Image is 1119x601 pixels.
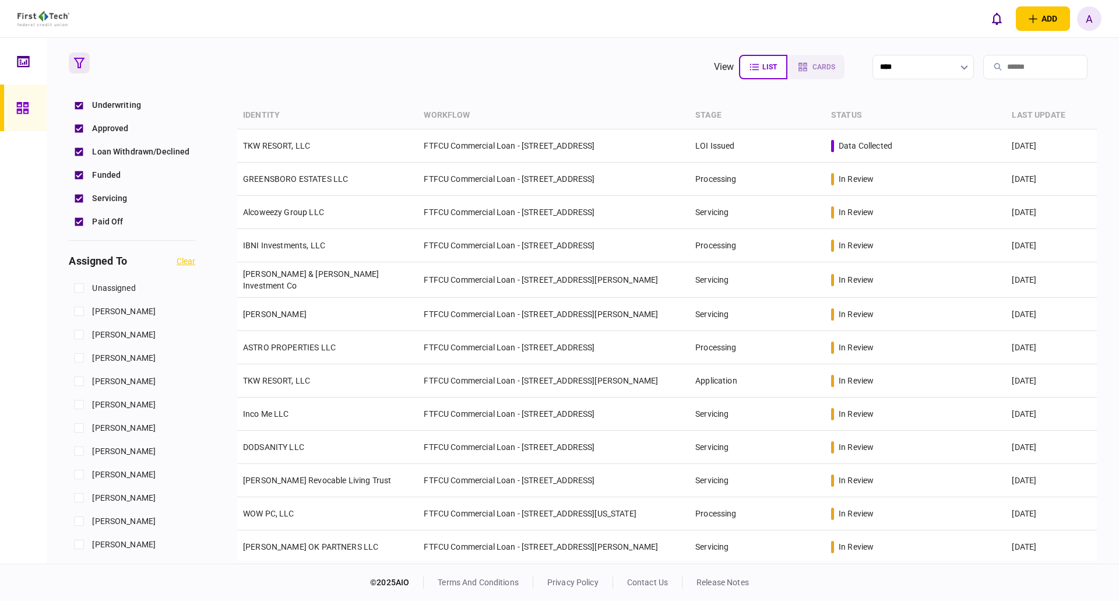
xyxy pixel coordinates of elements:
[69,256,126,266] h3: assigned to
[1016,6,1070,31] button: open adding identity options
[689,431,825,464] td: Servicing
[689,196,825,229] td: Servicing
[812,63,835,71] span: cards
[1006,431,1096,464] td: [DATE]
[92,375,156,388] span: [PERSON_NAME]
[984,6,1009,31] button: open notifications list
[418,129,689,163] td: FTFCU Commercial Loan - [STREET_ADDRESS]
[418,398,689,431] td: FTFCU Commercial Loan - [STREET_ADDRESS]
[418,262,689,298] td: FTFCU Commercial Loan - [STREET_ADDRESS][PERSON_NAME]
[92,539,156,551] span: [PERSON_NAME]
[438,578,519,587] a: terms and conditions
[92,352,156,364] span: [PERSON_NAME]
[418,102,689,129] th: workflow
[237,102,418,129] th: identity
[1006,262,1096,298] td: [DATE]
[418,196,689,229] td: FTFCU Commercial Loan - [STREET_ADDRESS]
[243,476,391,485] a: [PERSON_NAME] Revocable Living Trust
[839,475,874,486] div: in review
[839,508,874,519] div: in review
[714,60,734,74] div: view
[689,262,825,298] td: Servicing
[1006,364,1096,398] td: [DATE]
[689,163,825,196] td: Processing
[418,331,689,364] td: FTFCU Commercial Loan - [STREET_ADDRESS]
[839,308,874,320] div: in review
[839,408,874,420] div: in review
[177,256,195,266] button: clear
[92,492,156,504] span: [PERSON_NAME]
[92,192,127,205] span: Servicing
[1006,398,1096,431] td: [DATE]
[839,206,874,218] div: in review
[243,310,307,319] a: [PERSON_NAME]
[689,464,825,497] td: Servicing
[243,376,310,385] a: TKW RESORT, LLC
[92,399,156,411] span: [PERSON_NAME]
[1006,196,1096,229] td: [DATE]
[418,464,689,497] td: FTFCU Commercial Loan - [STREET_ADDRESS]
[839,541,874,553] div: in review
[92,305,156,318] span: [PERSON_NAME]
[92,445,156,458] span: [PERSON_NAME]
[839,274,874,286] div: in review
[839,240,874,251] div: in review
[92,169,121,181] span: Funded
[370,577,424,589] div: © 2025 AIO
[92,515,156,528] span: [PERSON_NAME]
[92,146,189,158] span: Loan Withdrawn/Declined
[1006,102,1096,129] th: last update
[689,331,825,364] td: Processing
[92,329,156,341] span: [PERSON_NAME]
[243,241,325,250] a: IBNI Investments, LLC
[689,530,825,564] td: Servicing
[627,578,668,587] a: contact us
[689,497,825,530] td: Processing
[243,542,378,551] a: [PERSON_NAME] OK PARTNERS LLC
[689,298,825,331] td: Servicing
[418,364,689,398] td: FTFCU Commercial Loan - [STREET_ADDRESS][PERSON_NAME]
[787,55,844,79] button: cards
[243,174,348,184] a: GREENSBORO ESTATES LLC
[418,163,689,196] td: FTFCU Commercial Loan - [STREET_ADDRESS]
[243,269,379,290] a: [PERSON_NAME] & [PERSON_NAME] Investment Co
[739,55,787,79] button: list
[689,102,825,129] th: stage
[839,140,892,152] div: data collected
[839,375,874,386] div: in review
[243,343,336,352] a: ASTRO PROPERTIES LLC
[689,398,825,431] td: Servicing
[418,497,689,530] td: FTFCU Commercial Loan - [STREET_ADDRESS][US_STATE]
[243,208,324,217] a: Alcoweezy Group LLC
[243,409,289,419] a: Inco Me LLC
[92,122,128,135] span: Approved
[418,298,689,331] td: FTFCU Commercial Loan - [STREET_ADDRESS][PERSON_NAME]
[92,469,156,481] span: [PERSON_NAME]
[1006,163,1096,196] td: [DATE]
[418,431,689,464] td: FTFCU Commercial Loan - [STREET_ADDRESS]
[418,229,689,262] td: FTFCU Commercial Loan - [STREET_ADDRESS]
[1006,298,1096,331] td: [DATE]
[243,442,304,452] a: DODSANITY LLC
[1006,530,1096,564] td: [DATE]
[689,129,825,163] td: LOI Issued
[839,441,874,453] div: in review
[92,422,156,434] span: [PERSON_NAME]
[1006,497,1096,530] td: [DATE]
[839,342,874,353] div: in review
[696,578,749,587] a: release notes
[825,102,1006,129] th: status
[243,141,310,150] a: TKW RESORT, LLC
[762,63,777,71] span: list
[547,578,599,587] a: privacy policy
[92,99,141,111] span: Underwriting
[243,509,294,518] a: WOW PC, LLC
[17,11,69,26] img: client company logo
[1006,129,1096,163] td: [DATE]
[92,282,135,294] span: unassigned
[689,364,825,398] td: Application
[1006,331,1096,364] td: [DATE]
[1077,6,1102,31] button: A
[1006,464,1096,497] td: [DATE]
